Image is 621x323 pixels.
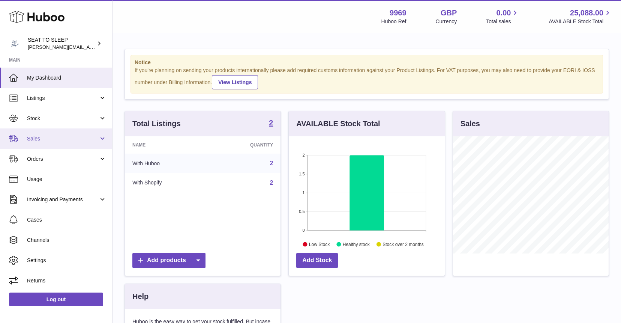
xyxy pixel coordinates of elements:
a: 0.00 Total sales [486,8,519,25]
h3: Help [132,291,148,302]
th: Name [125,136,209,154]
span: Returns [27,277,106,284]
span: Stock [27,115,99,122]
a: Add products [132,253,205,268]
text: 0.5 [299,209,305,214]
span: Sales [27,135,99,142]
text: 2 [303,153,305,157]
span: My Dashboard [27,74,106,82]
span: Channels [27,237,106,244]
div: If you're planning on sending your products internationally please add required customs informati... [135,67,599,89]
h3: Total Listings [132,119,181,129]
a: View Listings [212,75,258,89]
strong: GBP [441,8,457,18]
a: Add Stock [296,253,338,268]
span: [PERSON_NAME][EMAIL_ADDRESS][DOMAIN_NAME] [28,44,150,50]
span: Cases [27,216,106,223]
span: Total sales [486,18,519,25]
a: 2 [270,180,273,186]
a: Log out [9,293,103,306]
div: Huboo Ref [381,18,406,25]
img: amy@seattosleep.co.uk [9,38,20,49]
span: Orders [27,155,99,163]
td: With Huboo [125,154,209,173]
text: Stock over 2 months [383,241,424,247]
span: 25,088.00 [570,8,603,18]
h3: Sales [460,119,480,129]
span: Listings [27,95,99,102]
a: 25,088.00 AVAILABLE Stock Total [549,8,612,25]
span: AVAILABLE Stock Total [549,18,612,25]
th: Quantity [209,136,280,154]
strong: 9969 [390,8,406,18]
span: Invoicing and Payments [27,196,99,203]
span: Usage [27,176,106,183]
div: Currency [436,18,457,25]
strong: Notice [135,59,599,66]
a: 2 [269,119,273,128]
text: 1 [303,190,305,195]
text: Low Stock [309,241,330,247]
strong: 2 [269,119,273,127]
span: 0.00 [496,8,511,18]
text: Healthy stock [343,241,370,247]
div: SEAT TO SLEEP [28,36,95,51]
a: 2 [270,160,273,166]
td: With Shopify [125,173,209,193]
span: Settings [27,257,106,264]
text: 0 [303,228,305,232]
text: 1.5 [299,172,305,176]
h3: AVAILABLE Stock Total [296,119,380,129]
